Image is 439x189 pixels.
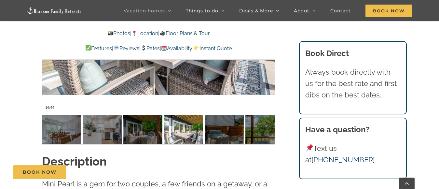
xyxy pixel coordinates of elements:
[114,45,119,51] img: 💬
[108,31,113,36] img: 📸
[239,8,273,13] span: Deals & More
[85,45,112,51] a: Features
[42,44,275,53] p: | | | |
[141,45,160,51] a: Rates
[42,29,275,38] p: | |
[186,8,218,13] span: Things to do
[13,165,66,179] a: Book Now
[86,45,91,51] img: ✅
[27,7,82,14] img: Branson Family Retreats Logo
[306,144,313,152] img: 📌
[23,169,57,175] span: Book Now
[161,45,167,51] img: 📆
[194,45,232,51] a: Instant Quote
[42,115,81,144] img: Blue-Pearl-vacation-home-rental-Lake-Taneycomo-2083-scaled.jpg-nggid041593-ngg0dyn-120x90-00f0w01...
[245,115,284,144] img: Blue-Pearl-vacation-home-rental-Lake-Taneycomo-2185-scaled.jpg-nggid041587-ngg0dyn-120x90-00f0w01...
[305,66,400,101] p: Always book directly with us for the best rate and first dibs on the best dates.
[305,48,400,59] h3: Book Direct
[365,5,412,17] span: Book Now
[194,45,199,51] img: 👉
[305,143,400,166] p: Text us at
[141,45,146,51] img: 💲
[294,8,309,13] span: About
[107,30,130,36] a: Photos
[159,30,210,36] a: Floor Plans & Tour
[124,8,165,13] span: Vacation homes
[131,30,158,36] a: Location
[164,115,203,144] img: Blue-Pearl-vacation-home-rental-Lake-Taneycomo-2151-scaled.jpg-nggid041590-ngg0dyn-120x90-00f0w01...
[42,154,107,168] strong: Description
[113,45,139,51] a: Reviews
[160,31,165,36] img: 🎥
[83,115,122,144] img: Blue-Pearl-vacation-home-rental-Lake-Taneycomo-2081-scaled.jpg-nggid041592-ngg0dyn-120x90-00f0w01...
[161,45,192,51] a: Availability
[205,115,244,144] img: Blue-Pearl-vacation-home-rental-Lake-Taneycomo-2159-scaled.jpg-nggid041588-ngg0dyn-120x90-00f0w01...
[330,8,351,13] span: Contact
[311,155,375,164] a: [PHONE_NUMBER]
[132,31,137,36] img: 📍
[123,115,162,144] img: Blue-Pearl-vacation-home-rental-Lake-Taneycomo-2150-scaled.jpg-nggid041591-ngg0dyn-120x90-00f0w01...
[305,124,400,136] h3: Have a question?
